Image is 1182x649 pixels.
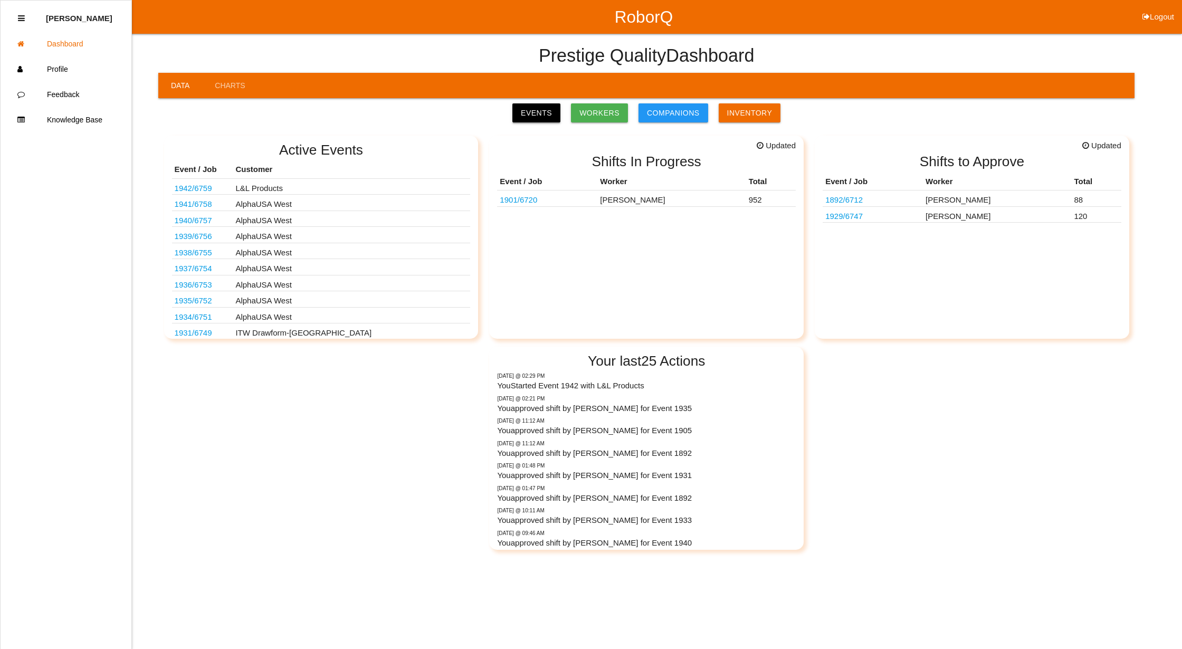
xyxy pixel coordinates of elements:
td: BA1194-02 [172,243,233,259]
a: 1901/6720 [500,195,537,204]
a: 1929/6747 [825,212,863,221]
td: 120 [1071,206,1121,223]
a: 1935/6752 [175,296,212,305]
td: AlphaUSA West [233,243,470,259]
td: [PERSON_NAME] [923,190,1071,207]
td: 68232622AC-B [172,178,233,195]
a: Charts [202,73,258,98]
a: Feedback [1,82,131,107]
a: 1938/6755 [175,248,212,257]
a: 1942/6759 [175,184,212,193]
a: Profile [1,56,131,82]
a: 1936/6753 [175,280,212,289]
span: Updated [757,140,796,152]
td: S2026-01 [172,307,233,323]
h2: Active Events [172,142,471,158]
th: Total [1071,173,1121,190]
a: 1934/6751 [175,312,212,321]
tr: PJ6B S045A76 AG3JA6 [497,190,796,207]
th: Event / Job [823,173,923,190]
td: [PERSON_NAME] [597,190,746,207]
td: K13360 [172,211,233,227]
h2: Your last 25 Actions [497,354,796,369]
td: ITW Drawform-[GEOGRAPHIC_DATA] [233,323,470,340]
th: Worker [597,173,746,190]
td: S1873 [172,195,233,211]
a: 1939/6756 [175,232,212,241]
td: AlphaUSA West [233,275,470,291]
th: Worker [923,173,1071,190]
p: You approved shift by [PERSON_NAME] for Event 1892 [497,492,796,504]
td: AlphaUSA West [233,227,470,243]
td: AlphaUSA West [233,211,470,227]
p: Today @ 02:29 PM [497,372,796,380]
th: Customer [233,161,470,178]
h2: Shifts to Approve [823,154,1121,169]
td: [PERSON_NAME] [923,206,1071,223]
p: Friday @ 01:48 PM [497,462,796,470]
p: You approved shift by [PERSON_NAME] for Event 1933 [497,514,796,527]
td: S1391 [172,291,233,308]
th: Event / Job [172,161,233,178]
p: You approved shift by [PERSON_NAME] for Event 1931 [497,470,796,482]
a: Companions [638,103,708,122]
a: 1931/6749 [175,328,212,337]
p: You approved shift by [PERSON_NAME] for Event 1940 [497,537,796,549]
p: Friday @ 09:46 AM [497,529,796,537]
td: AlphaUSA West [233,195,470,211]
a: Inventory [719,103,781,122]
a: 1941/6758 [175,199,212,208]
a: Data [158,73,202,98]
p: Diana Harris [46,6,112,23]
p: You approved shift by [PERSON_NAME] for Event 1905 [497,425,796,437]
th: Total [746,173,796,190]
p: You approved shift by [PERSON_NAME] for Event 1935 [497,403,796,415]
a: Events [512,103,560,122]
p: Today @ 11:12 AM [497,417,796,425]
td: AlphaUSA West [233,259,470,275]
a: Knowledge Base [1,107,131,132]
a: Dashboard [1,31,131,56]
td: AlphaUSA West [233,307,470,323]
td: TI PN HYSO0086AAF00 -ITW PN 5463 [172,323,233,340]
p: Today @ 11:12 AM [497,440,796,447]
a: 1937/6754 [175,264,212,273]
td: AlphaUSA West [233,291,470,308]
p: You Started Event 1942 with L&L Products [497,380,796,392]
td: 952 [746,190,796,207]
p: Friday @ 10:11 AM [497,507,796,514]
td: 88 [1071,190,1121,207]
p: Friday @ 01:47 PM [497,484,796,492]
h2: Shifts In Progress [497,154,796,169]
tr: 68427781AA; 68340793AA, 687288100AA [823,190,1121,207]
tr: 68425775AD [823,206,1121,223]
p: Today @ 02:21 PM [497,395,796,403]
td: S2050-00 [172,227,233,243]
a: 1892/6712 [825,195,863,204]
td: K9250H [172,259,233,275]
a: Workers [571,103,628,122]
div: Close [18,6,25,31]
td: S2070-02 [172,275,233,291]
th: Event / Job [497,173,597,190]
h4: Prestige Quality Dashboard [539,46,755,66]
span: Updated [1082,140,1121,152]
a: 1940/6757 [175,216,212,225]
p: You approved shift by [PERSON_NAME] for Event 1892 [497,447,796,460]
td: L&L Products [233,178,470,195]
td: PJ6B S045A76 AG3JA6 [497,190,597,207]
